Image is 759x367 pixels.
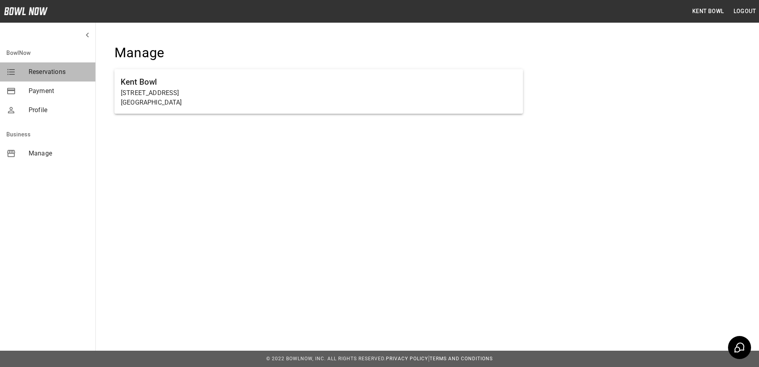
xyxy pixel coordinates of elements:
a: Terms and Conditions [430,356,493,361]
button: Logout [730,4,759,19]
span: Profile [29,105,89,115]
span: Payment [29,86,89,96]
p: [STREET_ADDRESS] [121,88,517,98]
h6: Kent Bowl [121,76,517,88]
span: Manage [29,149,89,158]
h4: Manage [114,45,523,61]
a: Privacy Policy [386,356,428,361]
img: logo [4,7,48,15]
span: © 2022 BowlNow, Inc. All Rights Reserved. [266,356,386,361]
span: Reservations [29,67,89,77]
button: Kent Bowl [689,4,727,19]
p: [GEOGRAPHIC_DATA] [121,98,517,107]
